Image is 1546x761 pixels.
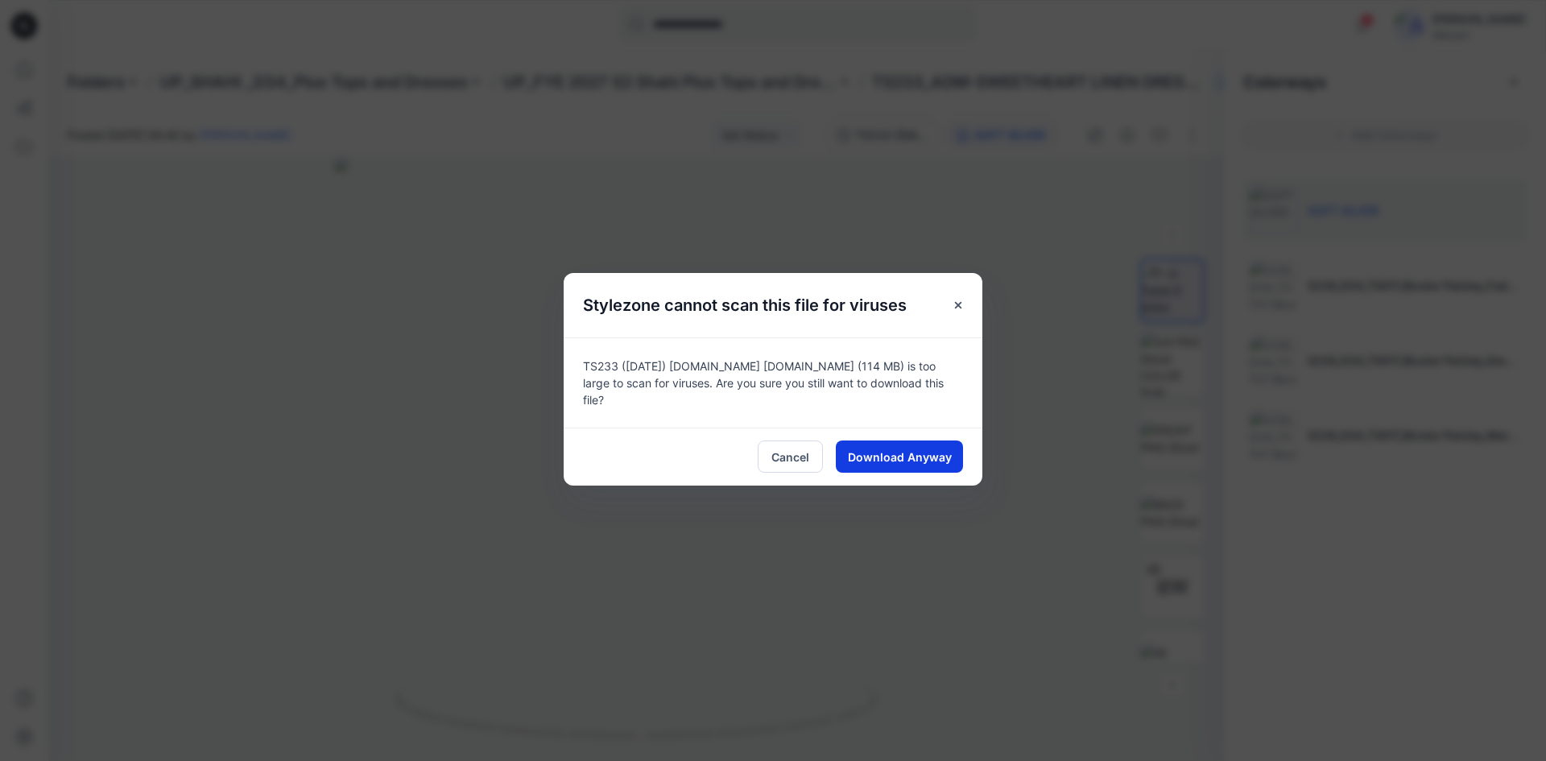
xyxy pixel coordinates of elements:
div: TS233 ([DATE]) [DOMAIN_NAME] [DOMAIN_NAME] (114 MB) is too large to scan for viruses. Are you sur... [564,337,982,428]
span: Download Anyway [848,449,952,465]
span: Cancel [771,449,809,465]
button: Close [944,291,973,320]
button: Cancel [758,440,823,473]
button: Download Anyway [836,440,963,473]
h5: Stylezone cannot scan this file for viruses [564,273,926,337]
